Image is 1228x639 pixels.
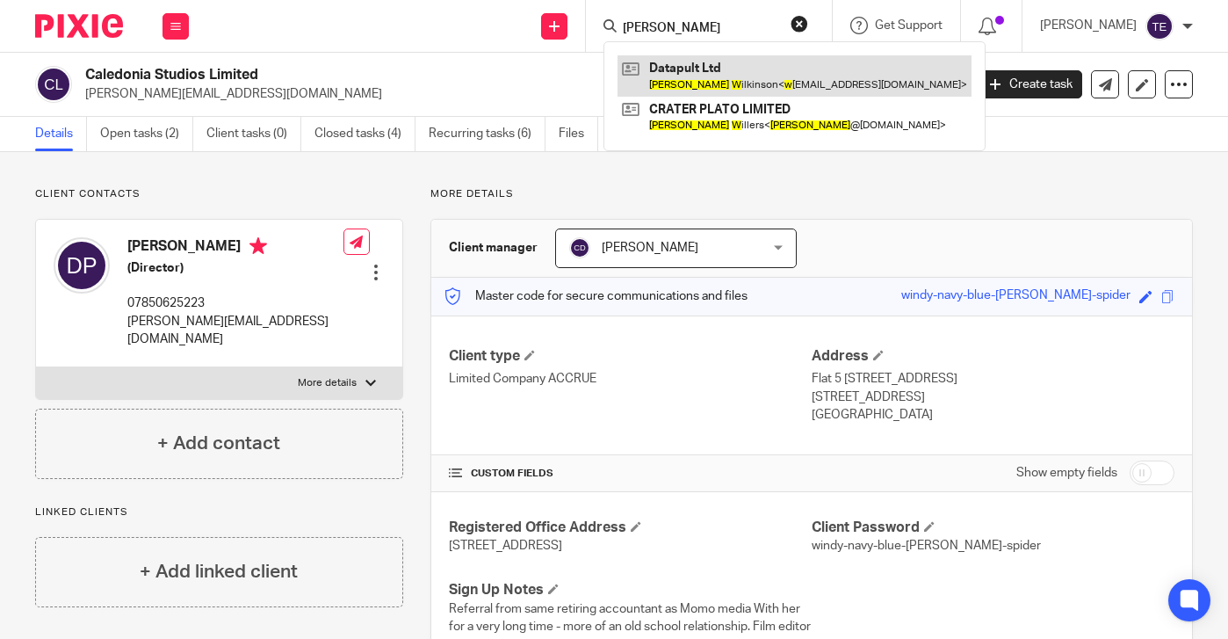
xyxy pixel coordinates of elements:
[602,242,698,254] span: [PERSON_NAME]
[449,347,812,366] h4: Client type
[85,85,954,103] p: [PERSON_NAME][EMAIL_ADDRESS][DOMAIN_NAME]
[812,406,1174,424] p: [GEOGRAPHIC_DATA]
[449,370,812,388] p: Limited Company ACCRUE
[449,467,812,481] h4: CUSTOM FIELDS
[54,237,110,294] img: svg%3E
[812,540,1041,552] span: windy-navy-blue-[PERSON_NAME]-spider
[449,540,562,552] span: [STREET_ADDRESS]
[35,14,123,38] img: Pixie
[298,376,357,390] p: More details
[1016,464,1117,482] label: Show empty fields
[127,259,343,277] h5: (Director)
[812,519,1174,537] h4: Client Password
[449,239,538,257] h3: Client manager
[569,237,590,258] img: svg%3E
[35,66,72,103] img: svg%3E
[980,70,1082,98] a: Create task
[127,294,343,312] p: 07850625223
[1145,12,1174,40] img: svg%3E
[901,287,1130,307] div: windy-navy-blue-[PERSON_NAME]-spider
[621,21,779,37] input: Search
[812,388,1174,406] p: [STREET_ADDRESS]
[791,15,808,33] button: Clear
[35,187,403,201] p: Client contacts
[1040,17,1137,34] p: [PERSON_NAME]
[559,117,598,151] a: Files
[85,66,780,84] h2: Caledonia Studios Limited
[444,287,748,305] p: Master code for secure communications and files
[157,430,280,457] h4: + Add contact
[875,19,943,32] span: Get Support
[314,117,415,151] a: Closed tasks (4)
[249,237,267,255] i: Primary
[35,117,87,151] a: Details
[140,558,298,585] h4: + Add linked client
[100,117,193,151] a: Open tasks (2)
[429,117,545,151] a: Recurring tasks (6)
[812,370,1174,388] p: Flat 5 [STREET_ADDRESS]
[430,187,1193,201] p: More details
[812,347,1174,366] h4: Address
[449,519,812,537] h4: Registered Office Address
[449,581,812,599] h4: Sign Up Notes
[35,505,403,519] p: Linked clients
[127,237,343,259] h4: [PERSON_NAME]
[206,117,301,151] a: Client tasks (0)
[127,313,343,349] p: [PERSON_NAME][EMAIL_ADDRESS][DOMAIN_NAME]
